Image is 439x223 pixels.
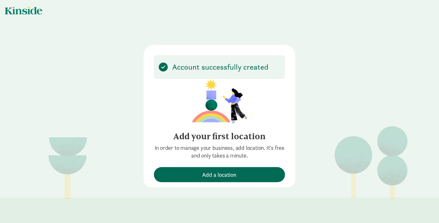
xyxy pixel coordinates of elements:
[172,63,268,71] p: Account successfully created
[192,79,247,124] img: illustration-girl.png
[154,131,285,142] h4: Add your first location
[154,144,285,159] p: In order to manage your business, add location. It's free and only takes a minute.
[154,167,285,182] button: Add a location
[202,170,237,179] span: Add a location
[407,192,439,223] iframe: Chat Widget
